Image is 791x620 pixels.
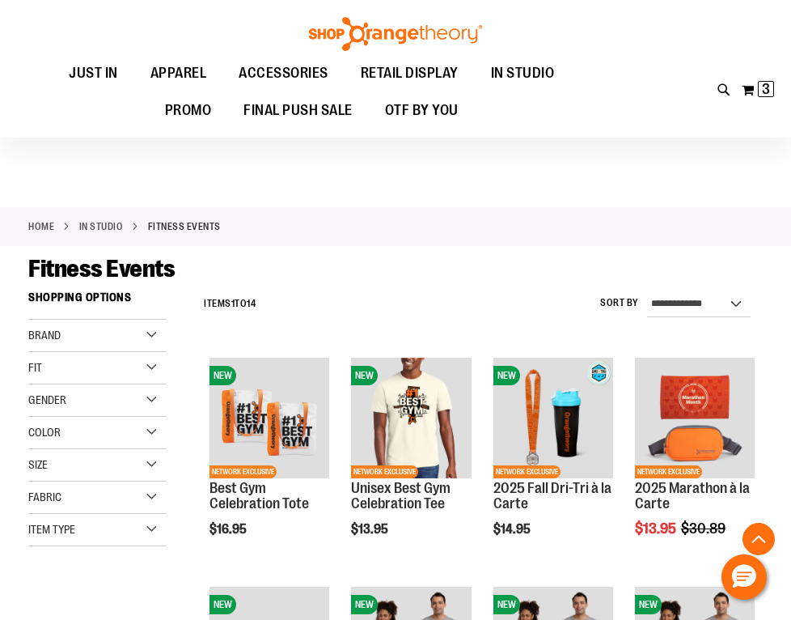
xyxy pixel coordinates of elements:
[209,480,309,512] a: Best Gym Celebration Tote
[485,350,621,578] div: product
[28,329,61,342] span: Brand
[209,358,329,480] a: Main for Best Gym Celebration ToteNEWNETWORK EXCLUSIVE
[227,92,369,130] a: FINAL PUSH SALE
[635,358,755,478] img: 2025 Marathon à la Carte
[79,219,124,234] a: IN STUDIO
[28,490,61,503] span: Fabric
[721,554,767,600] button: Hello, have a question? Let’s chat.
[28,393,66,406] span: Gender
[149,92,228,130] a: PROMO
[28,255,175,282] span: Fitness Events
[493,358,613,480] a: 2025 Fall Dri-Tri à la CarteNEWNETWORK EXCLUSIVE
[351,358,471,480] a: OTF Unisex Best Gym TeeNEWNETWORK EXCLUSIVE
[351,358,471,478] img: OTF Unisex Best Gym Tee
[201,350,337,570] div: product
[475,55,571,91] a: IN STUDIO
[204,291,256,316] h2: Items to
[209,366,236,385] span: NEW
[385,92,459,129] span: OTF BY YOU
[28,458,48,471] span: Size
[351,366,378,385] span: NEW
[28,426,61,439] span: Color
[635,595,662,614] span: NEW
[28,283,167,320] strong: Shopping Options
[493,480,611,512] a: 2025 Fall Dri-Tri à la Carte
[762,81,770,97] span: 3
[165,92,212,129] span: PROMO
[239,55,328,91] span: ACCESSORIES
[247,298,256,309] span: 14
[635,480,750,512] a: 2025 Marathon à la Carte
[491,55,555,91] span: IN STUDIO
[493,358,613,478] img: 2025 Fall Dri-Tri à la Carte
[148,219,221,234] strong: Fitness Events
[351,480,450,512] a: Unisex Best Gym Celebration Tee
[69,55,118,91] span: JUST IN
[635,520,679,537] span: $13.95
[209,595,236,614] span: NEW
[307,17,484,51] img: Shop Orangetheory
[222,55,345,92] a: ACCESSORIES
[493,522,533,537] span: $14.95
[209,522,249,537] span: $16.95
[351,522,391,537] span: $13.95
[361,55,459,91] span: RETAIL DISPLAY
[243,92,353,129] span: FINAL PUSH SALE
[351,465,418,478] span: NETWORK EXCLUSIVE
[343,350,479,578] div: product
[28,523,75,536] span: Item Type
[53,55,134,92] a: JUST IN
[493,595,520,614] span: NEW
[635,465,702,478] span: NETWORK EXCLUSIVE
[493,465,560,478] span: NETWORK EXCLUSIVE
[134,55,223,92] a: APPAREL
[28,219,54,234] a: Home
[351,595,378,614] span: NEW
[345,55,475,92] a: RETAIL DISPLAY
[150,55,207,91] span: APPAREL
[681,520,728,537] span: $30.89
[209,465,277,478] span: NETWORK EXCLUSIVE
[209,358,329,478] img: Main for Best Gym Celebration Tote
[600,296,639,310] label: Sort By
[627,350,763,578] div: product
[369,92,475,130] a: OTF BY YOU
[493,366,520,385] span: NEW
[231,298,235,309] span: 1
[635,358,755,480] a: 2025 Marathon à la CarteNETWORK EXCLUSIVE
[28,361,42,374] span: Fit
[742,523,775,555] button: Back To Top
